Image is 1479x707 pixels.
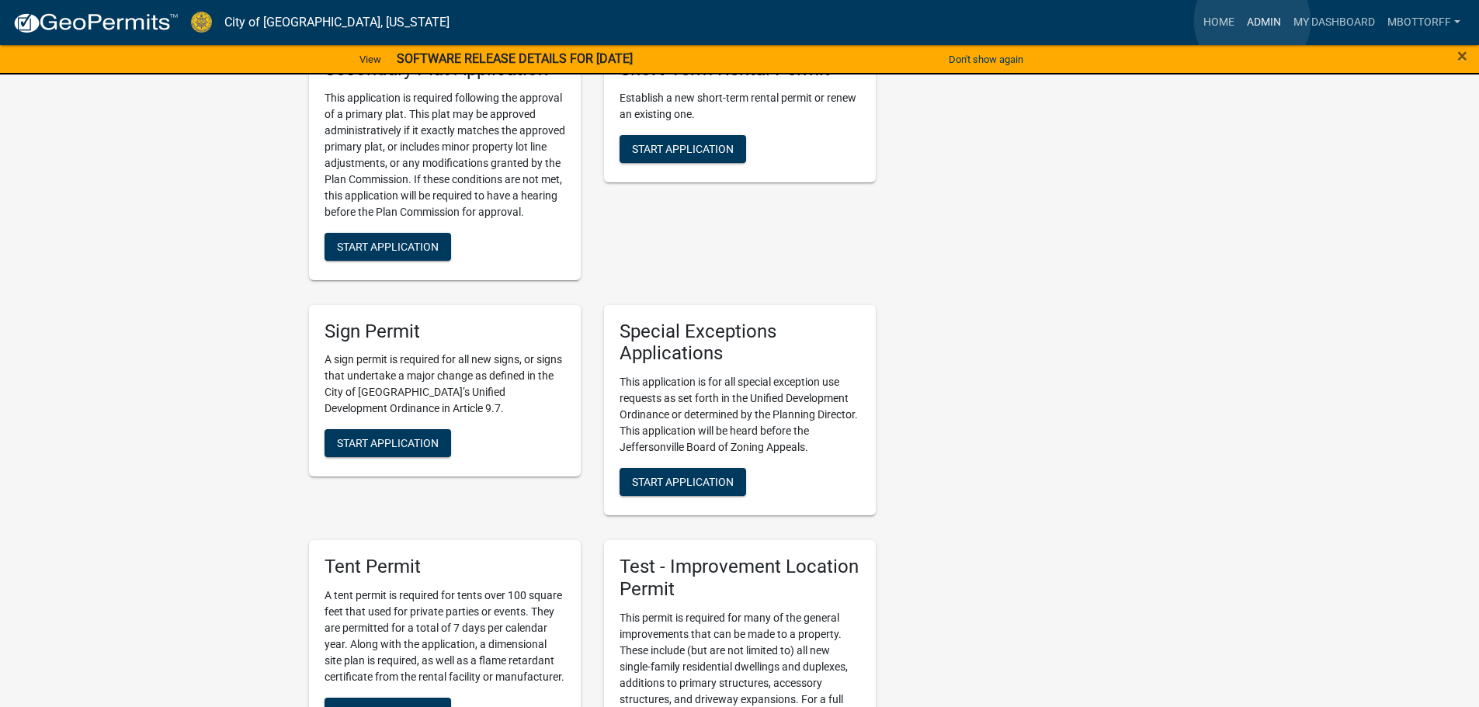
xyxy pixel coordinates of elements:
[1197,8,1241,37] a: Home
[325,321,565,343] h5: Sign Permit
[325,556,565,578] h5: Tent Permit
[1287,8,1381,37] a: My Dashboard
[1457,45,1467,67] span: ×
[620,468,746,496] button: Start Application
[620,374,860,456] p: This application is for all special exception use requests as set forth in the Unified Developmen...
[632,476,734,488] span: Start Application
[397,51,633,66] strong: SOFTWARE RELEASE DETAILS FOR [DATE]
[943,47,1029,72] button: Don't show again
[337,240,439,252] span: Start Application
[325,90,565,220] p: This application is required following the approval of a primary plat. This plat may be approved ...
[224,9,450,36] a: City of [GEOGRAPHIC_DATA], [US_STATE]
[1381,8,1467,37] a: Mbottorff
[620,321,860,366] h5: Special Exceptions Applications
[620,556,860,601] h5: Test - Improvement Location Permit
[191,12,212,33] img: City of Jeffersonville, Indiana
[337,437,439,449] span: Start Application
[632,142,734,154] span: Start Application
[325,233,451,261] button: Start Application
[620,90,860,123] p: Establish a new short-term rental permit or renew an existing one.
[325,429,451,457] button: Start Application
[1241,8,1287,37] a: Admin
[325,352,565,417] p: A sign permit is required for all new signs, or signs that undertake a major change as defined in...
[353,47,387,72] a: View
[620,135,746,163] button: Start Application
[1457,47,1467,65] button: Close
[325,587,565,685] p: A tent permit is required for tents over 100 square feet that used for private parties or events....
